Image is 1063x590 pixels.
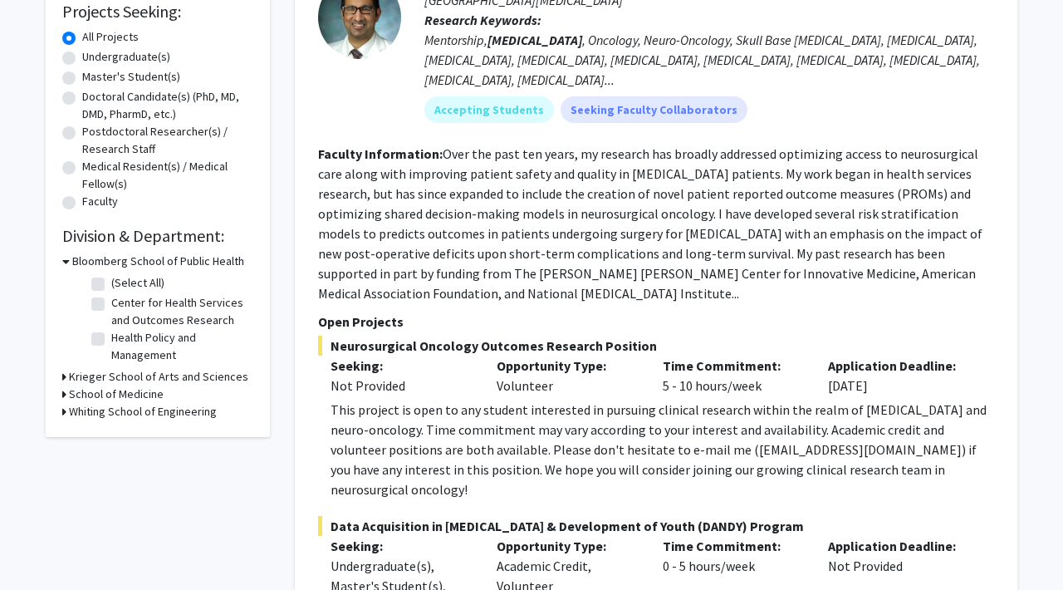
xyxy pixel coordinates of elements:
div: Volunteer [484,356,650,396]
p: Time Commitment: [663,356,804,376]
mat-chip: Seeking Faculty Collaborators [561,96,747,123]
label: Undergraduate(s) [82,48,170,66]
label: Faculty [82,193,118,210]
div: Not Provided [331,376,472,396]
label: Master's Student(s) [82,68,180,86]
span: Data Acquisition in [MEDICAL_DATA] & Development of Youth (DANDY) Program [318,516,994,536]
iframe: Chat [12,515,71,578]
div: [DATE] [816,356,982,396]
b: [MEDICAL_DATA] [487,32,582,48]
div: 5 - 10 hours/week [650,356,816,396]
div: Mentorship, , Oncology, Neuro-Oncology, Skull Base [MEDICAL_DATA], [MEDICAL_DATA], [MEDICAL_DATA]... [424,30,994,90]
label: Health Policy and Management [111,329,249,364]
label: Medical Resident(s) / Medical Fellow(s) [82,158,253,193]
div: This project is open to any student interested in pursuing clinical research within the realm of ... [331,400,994,499]
h2: Projects Seeking: [62,2,253,22]
span: Neurosurgical Oncology Outcomes Research Position [318,336,994,356]
p: Opportunity Type: [497,536,638,556]
p: Seeking: [331,356,472,376]
p: Open Projects [318,312,994,332]
h3: School of Medicine [69,386,164,403]
p: Time Commitment: [663,536,804,556]
label: All Projects [82,28,139,46]
fg-read-more: Over the past ten years, my research has broadly addressed optimizing access to neurosurgical car... [318,145,982,302]
h3: Krieger School of Arts and Sciences [69,368,248,386]
label: Doctoral Candidate(s) (PhD, MD, DMD, PharmD, etc.) [82,88,253,123]
h3: Bloomberg School of Public Health [72,253,244,270]
label: Postdoctoral Researcher(s) / Research Staff [82,123,253,158]
p: Opportunity Type: [497,356,638,376]
p: Seeking: [331,536,472,556]
label: Center for Health Services and Outcomes Research [111,294,249,329]
label: (Select All) [111,274,164,292]
h3: Whiting School of Engineering [69,403,217,420]
b: Research Keywords: [424,12,541,28]
p: Application Deadline: [828,356,969,376]
h2: Division & Department: [62,226,253,246]
p: Application Deadline: [828,536,969,556]
b: Faculty Information: [318,145,443,162]
mat-chip: Accepting Students [424,96,554,123]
